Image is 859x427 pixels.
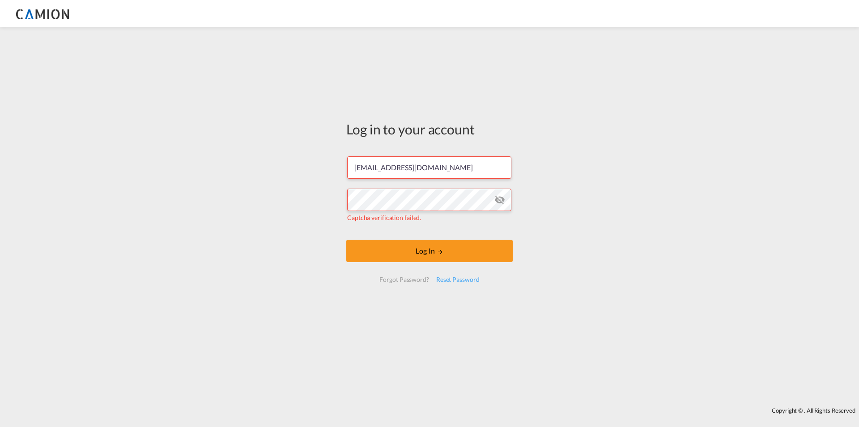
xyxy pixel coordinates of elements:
md-icon: icon-eye-off [494,194,505,205]
div: Forgot Password? [376,272,432,288]
span: Captcha verification failed. [347,214,421,221]
div: Reset Password [433,272,483,288]
button: LOGIN [346,240,513,262]
img: 05c02a603cfc11efa1b81fce21b124fa.png [13,4,74,24]
input: Enter email/phone number [347,156,511,179]
div: Log in to your account [346,120,513,138]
